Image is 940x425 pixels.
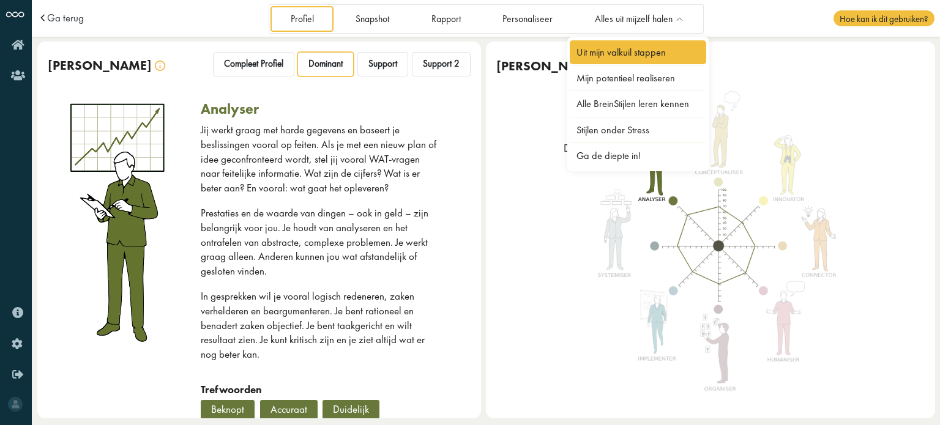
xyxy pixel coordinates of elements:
span: Compleet Profiel [224,58,283,70]
div: Dominant [563,141,605,156]
a: Snapshot [336,6,409,31]
img: analyser.png [64,100,170,345]
a: Alle BreinStijlen leren kennen [570,92,707,116]
div: analyser [201,100,259,117]
p: Prestaties en de waarde van dingen – ook in geld – zijn belangrijk voor jou. Je houdt van analyse... [201,206,439,279]
a: Rapport [411,6,480,31]
div: [PERSON_NAME] Scores [496,58,642,74]
a: Mijn potentieel realiseren [570,66,707,90]
a: Uit mijn valkuil stappen [570,40,707,64]
div: Beknopt [201,400,255,419]
span: Dominant [308,58,343,70]
a: Stijlen onder Stress [570,118,707,142]
span: [PERSON_NAME] [48,57,152,73]
strong: Trefwoorden [201,383,262,396]
a: Profiel [270,6,334,31]
p: Jij werkt graag met harde gegevens en baseert je beslissingen vooral op feiten. Als je met een ni... [201,123,439,196]
a: Personaliseer [483,6,573,31]
a: Alles uit mijzelf halen [575,6,701,31]
div: Accuraat [260,400,318,419]
span: Support [368,58,397,70]
span: Hoe kan ik dit gebruiken? [834,10,934,26]
a: Ga de diepte in! [570,144,707,168]
span: Alles uit mijzelf halen [595,14,673,24]
p: In gesprekken wil je vooral logisch redeneren, zaken verhelderen en beargumenteren. Je bent ratio... [201,289,439,362]
img: analyser [587,90,850,402]
img: info.svg [155,61,165,71]
a: Ga terug [47,13,84,23]
div: Duidelijk [323,400,379,419]
span: Support 2 [423,58,460,70]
